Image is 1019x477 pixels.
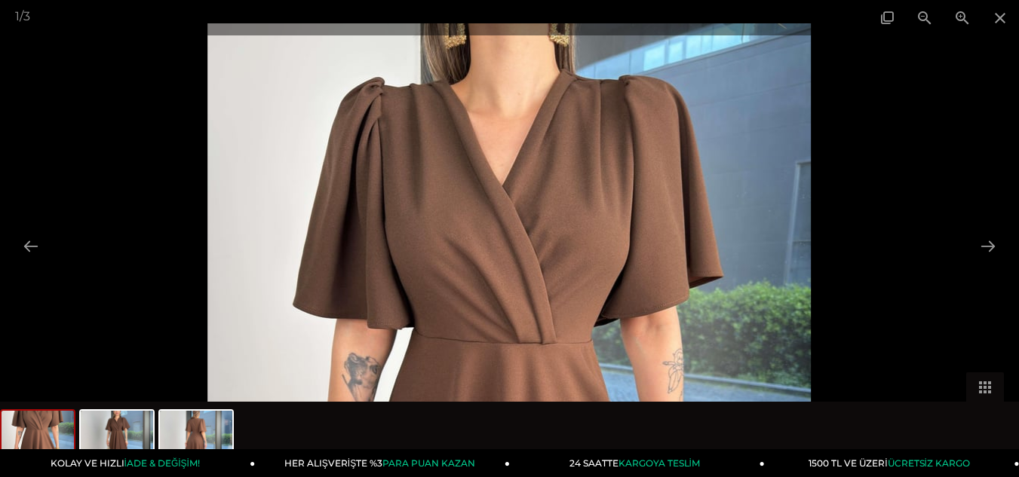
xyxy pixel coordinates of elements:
span: ÜCRETSİZ KARGO [888,457,970,469]
img: ekto-elbise-25y291-56-49e.jpg [160,411,232,468]
span: KARGOYA TESLİM [618,457,700,469]
button: Toggle thumbnails [966,372,1004,402]
span: 3 [23,9,30,23]
img: ekto-elbise-25y291-8799-5.jpg [81,411,153,468]
span: PARA PUAN KAZAN [382,457,475,469]
a: HER ALIŞVERİŞTE %3PARA PUAN KAZAN [255,449,510,477]
a: KOLAY VE HIZLIİADE & DEĞİŞİM! [1,449,256,477]
a: 24 SAATTEKARGOYA TESLİM [510,449,765,477]
span: 1 [15,9,20,23]
span: İADE & DEĞİŞİM! [124,457,200,469]
img: ekto-elbise-25y291-1-4945.jpg [2,411,74,468]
